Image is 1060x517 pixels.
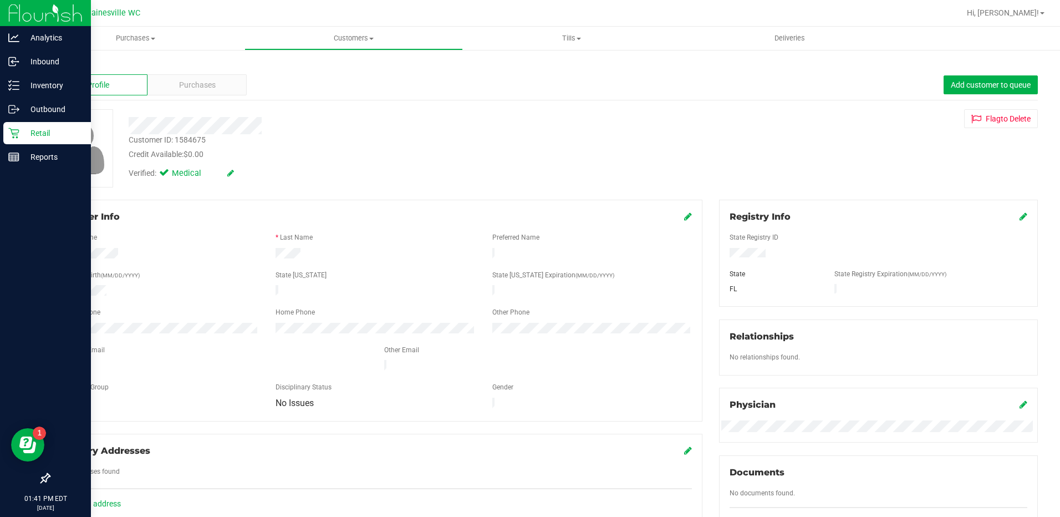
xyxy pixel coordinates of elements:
label: Date of Birth [64,270,140,280]
span: Gainesville WC [86,8,140,18]
span: (MM/DD/YYYY) [101,272,140,278]
span: Purchases [27,33,244,43]
span: Add customer to queue [951,80,1031,89]
inline-svg: Reports [8,151,19,163]
label: Disciplinary Status [276,382,332,392]
span: No Issues [276,398,314,408]
span: No documents found. [730,489,795,497]
div: State [721,269,826,279]
span: Relationships [730,331,794,342]
label: Last Name [280,232,313,242]
label: State [US_STATE] [276,270,327,280]
p: Retail [19,126,86,140]
span: Profile [87,79,109,91]
p: Inbound [19,55,86,68]
inline-svg: Analytics [8,32,19,43]
div: Credit Available: [129,149,615,160]
a: Purchases [27,27,244,50]
p: Inventory [19,79,86,92]
label: Preferred Name [492,232,539,242]
p: [DATE] [5,504,86,512]
span: Deliveries [760,33,820,43]
inline-svg: Outbound [8,104,19,115]
label: Home Phone [276,307,315,317]
span: Registry Info [730,211,791,222]
span: Delivery Addresses [59,445,150,456]
label: Gender [492,382,513,392]
inline-svg: Inventory [8,80,19,91]
label: Other Phone [492,307,529,317]
span: Customers [245,33,462,43]
div: FL [721,284,826,294]
span: (MM/DD/YYYY) [908,271,946,277]
inline-svg: Inbound [8,56,19,67]
label: State [US_STATE] Expiration [492,270,614,280]
span: $0.00 [184,150,203,159]
a: Customers [244,27,462,50]
label: No relationships found. [730,352,800,362]
p: Analytics [19,31,86,44]
label: State Registry ID [730,232,778,242]
div: Customer ID: 1584675 [129,134,206,146]
span: Physician [730,399,776,410]
p: Reports [19,150,86,164]
button: Add customer to queue [944,75,1038,94]
a: Deliveries [681,27,899,50]
span: Documents [730,467,784,478]
iframe: Resource center [11,428,44,462]
button: Flagto Delete [964,109,1038,128]
span: Tills [463,33,680,43]
label: Other Email [384,345,419,355]
label: State Registry Expiration [834,269,946,279]
p: 01:41 PM EDT [5,494,86,504]
span: Purchases [179,79,216,91]
inline-svg: Retail [8,128,19,139]
span: (MM/DD/YYYY) [575,272,614,278]
span: Medical [172,168,216,180]
span: Hi, [PERSON_NAME]! [967,8,1039,17]
div: Verified: [129,168,234,180]
iframe: Resource center unread badge [33,427,46,440]
p: Outbound [19,103,86,116]
a: Tills [463,27,681,50]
